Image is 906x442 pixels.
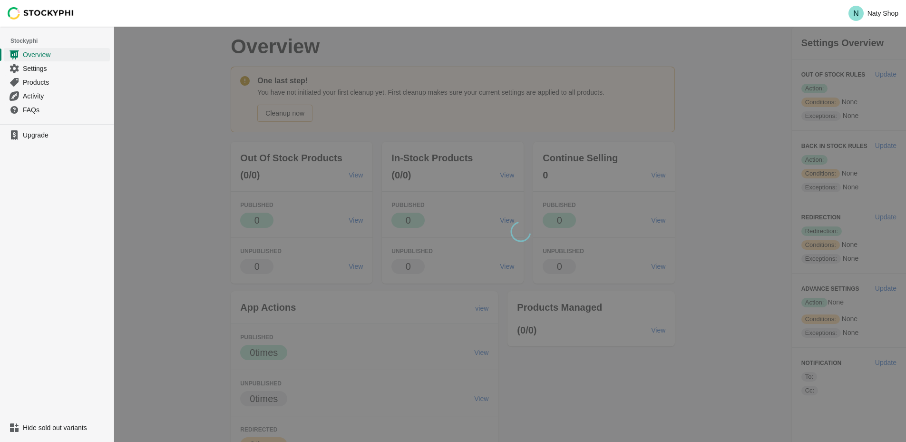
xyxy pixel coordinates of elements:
[4,128,110,142] a: Upgrade
[4,48,110,61] a: Overview
[4,89,110,103] a: Activity
[853,10,859,18] text: N
[23,423,108,432] span: Hide sold out variants
[867,10,898,17] p: Naty Shop
[4,103,110,117] a: FAQs
[23,130,108,140] span: Upgrade
[4,75,110,89] a: Products
[23,105,108,115] span: FAQs
[848,6,864,21] span: Avatar with initials N
[845,4,902,23] button: Avatar with initials NNaty Shop
[23,91,108,101] span: Activity
[4,421,110,434] a: Hide sold out variants
[10,36,114,46] span: Stockyphi
[23,78,108,87] span: Products
[8,7,74,20] img: Stockyphi
[23,50,108,59] span: Overview
[4,61,110,75] a: Settings
[23,64,108,73] span: Settings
